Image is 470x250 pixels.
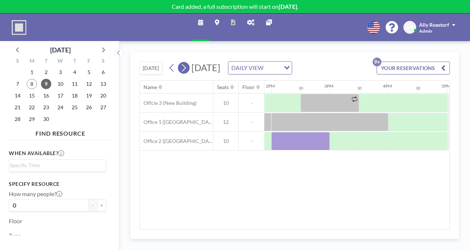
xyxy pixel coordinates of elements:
[41,79,51,89] span: Tuesday, September 9, 2025
[12,114,23,124] span: Sunday, September 28, 2025
[383,83,392,89] div: 4PM
[406,24,413,31] span: AR
[9,217,22,225] label: Floor
[416,86,420,91] div: 30
[377,62,450,74] button: YOUR RESERVATIONS9+
[96,57,110,66] div: S
[50,45,71,55] div: [DATE]
[55,67,66,77] span: Wednesday, September 3, 2025
[41,91,51,101] span: Tuesday, September 16, 2025
[98,79,108,89] span: Saturday, September 13, 2025
[55,91,66,101] span: Wednesday, September 17, 2025
[27,67,37,77] span: Monday, September 1, 2025
[84,91,94,101] span: Friday, September 19, 2025
[27,114,37,124] span: Monday, September 29, 2025
[70,67,80,77] span: Thursday, September 4, 2025
[140,138,213,144] span: Office 2 ([GEOGRAPHIC_DATA])
[357,86,362,91] div: 30
[27,102,37,113] span: Monday, September 22, 2025
[12,20,26,35] img: organization-logo
[98,102,108,113] span: Saturday, September 27, 2025
[239,119,264,125] span: -
[89,199,97,212] button: -
[11,57,25,66] div: S
[12,102,23,113] span: Sunday, September 21, 2025
[25,57,39,66] div: M
[242,84,255,91] div: Floor
[373,58,381,66] p: 9+
[12,91,23,101] span: Sunday, September 14, 2025
[84,67,94,77] span: Friday, September 5, 2025
[239,100,264,106] span: -
[324,83,333,89] div: 3PM
[9,232,21,239] label: Type
[230,63,265,73] span: DAILY VIEW
[67,57,82,66] div: T
[82,57,96,66] div: F
[213,119,238,125] span: 12
[27,79,37,89] span: Monday, September 8, 2025
[10,161,102,169] input: Search for option
[41,114,51,124] span: Tuesday, September 30, 2025
[441,83,451,89] div: 5PM
[84,79,94,89] span: Friday, September 12, 2025
[266,63,280,73] input: Search for option
[299,86,303,91] div: 30
[98,67,108,77] span: Saturday, September 6, 2025
[143,84,157,91] div: Name
[9,127,112,137] h4: FIND RESOURCE
[55,79,66,89] span: Wednesday, September 10, 2025
[228,62,292,74] div: Search for option
[70,91,80,101] span: Thursday, September 18, 2025
[9,160,106,171] div: Search for option
[53,57,68,66] div: W
[419,28,432,34] span: Admin
[55,102,66,113] span: Wednesday, September 24, 2025
[239,138,264,144] span: -
[217,84,229,91] div: Seats
[12,79,23,89] span: Sunday, September 7, 2025
[279,3,297,10] b: [DATE]
[419,22,449,28] span: Ally Roestorf
[98,91,108,101] span: Saturday, September 20, 2025
[140,119,213,125] span: Office 1 ([GEOGRAPHIC_DATA])
[140,100,197,106] span: Offcie 3 (New Building)
[84,102,94,113] span: Friday, September 26, 2025
[9,190,62,198] label: How many people?
[97,199,106,212] button: +
[39,57,53,66] div: T
[191,62,220,73] span: [DATE]
[266,83,275,89] div: 2PM
[70,79,80,89] span: Thursday, September 11, 2025
[27,91,37,101] span: Monday, September 15, 2025
[70,102,80,113] span: Thursday, September 25, 2025
[41,102,51,113] span: Tuesday, September 23, 2025
[9,181,106,187] h3: Specify resource
[41,67,51,77] span: Tuesday, September 2, 2025
[139,62,163,74] button: [DATE]
[213,100,238,106] span: 10
[213,138,238,144] span: 10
